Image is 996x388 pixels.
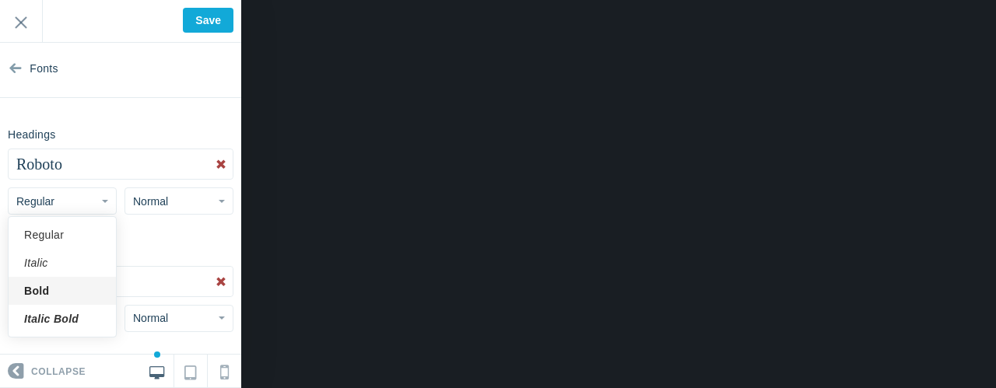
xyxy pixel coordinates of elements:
span: Fonts [30,40,58,98]
span: Regular [16,195,54,208]
button: Roboto [9,267,233,296]
a: Regular [9,221,116,249]
h6: Headings [8,129,56,141]
span: Normal [133,195,168,208]
a: Italic [9,249,116,277]
a: Italic Bold [9,305,116,333]
button: Regular [8,187,117,215]
button: Roboto [9,149,233,179]
input: Save [183,8,233,33]
span: Roboto [16,156,62,173]
button: Normal [124,305,233,332]
button: Normal [124,187,233,215]
span: Collapse [31,355,86,388]
span: Normal [133,312,168,324]
a: Bold [9,277,116,305]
